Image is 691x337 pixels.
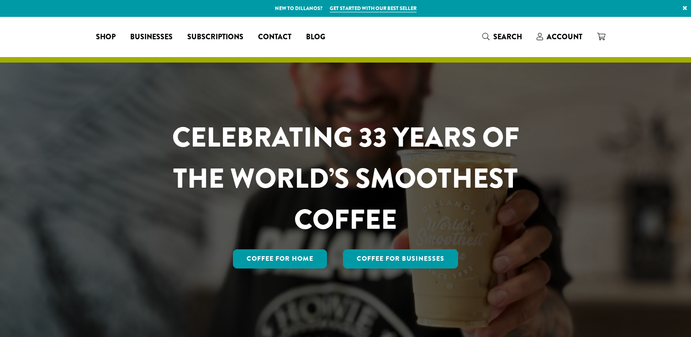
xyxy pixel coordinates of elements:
a: Get started with our best seller [330,5,417,12]
h1: CELEBRATING 33 YEARS OF THE WORLD’S SMOOTHEST COFFEE [145,117,546,240]
span: Subscriptions [187,32,243,43]
a: Search [475,29,529,44]
span: Shop [96,32,116,43]
span: Search [493,32,522,42]
span: Businesses [130,32,173,43]
a: Coffee for Home [233,249,327,269]
span: Contact [258,32,291,43]
a: Shop [89,30,123,44]
a: Coffee For Businesses [343,249,458,269]
span: Blog [306,32,325,43]
span: Account [547,32,582,42]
